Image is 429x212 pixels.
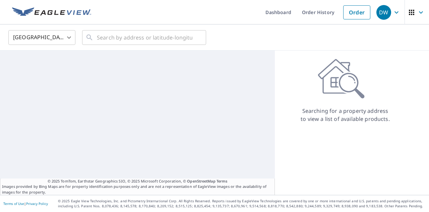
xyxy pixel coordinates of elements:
a: OpenStreetMap [187,179,215,184]
div: [GEOGRAPHIC_DATA] [8,28,75,47]
a: Terms of Use [3,201,24,206]
p: | [3,202,48,206]
span: © 2025 TomTom, Earthstar Geographics SIO, © 2025 Microsoft Corporation, © [48,179,228,184]
a: Privacy Policy [26,201,48,206]
p: © 2025 Eagle View Technologies, Inc. and Pictometry International Corp. All Rights Reserved. Repo... [58,199,426,209]
a: Order [343,5,370,19]
input: Search by address or latitude-longitude [97,28,192,47]
div: DW [376,5,391,20]
a: Terms [217,179,228,184]
p: Searching for a property address to view a list of available products. [300,107,390,123]
img: EV Logo [12,7,91,17]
